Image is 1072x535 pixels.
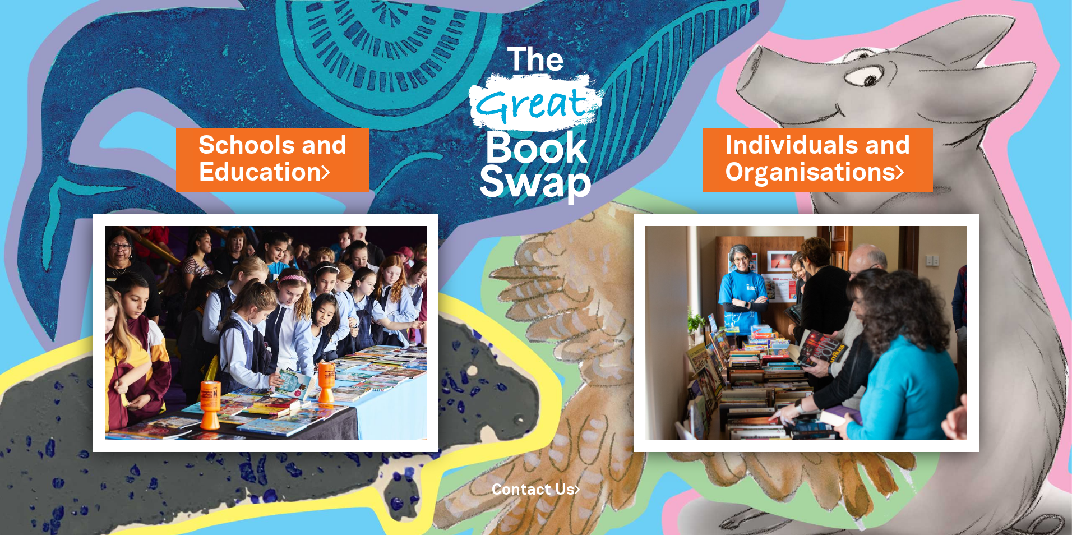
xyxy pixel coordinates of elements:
a: Contact Us [492,483,580,497]
img: Individuals and Organisations [634,214,978,452]
img: Schools and Education [93,214,438,452]
a: Individuals andOrganisations [725,128,911,191]
a: Schools andEducation [198,128,347,191]
img: Great Bookswap logo [455,13,617,228]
